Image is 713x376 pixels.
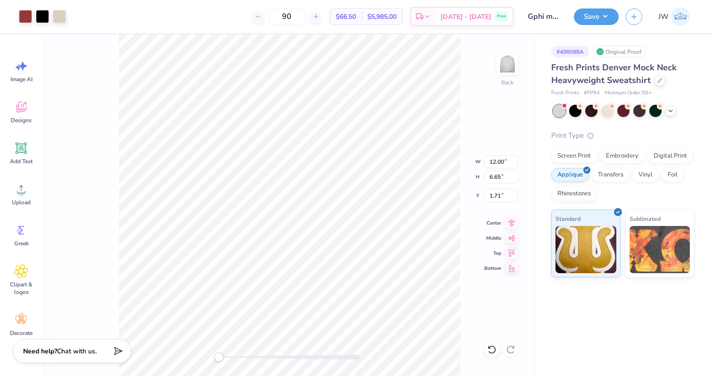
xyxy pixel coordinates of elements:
[551,130,694,141] div: Print Type
[10,75,33,83] span: Image AI
[12,199,31,206] span: Upload
[555,226,616,273] img: Standard
[647,149,693,163] div: Digital Print
[57,347,97,356] span: Chat with us.
[14,240,29,247] span: Greek
[551,46,589,58] div: # 498088A
[551,89,579,97] span: Fresh Prints
[605,89,652,97] span: Minimum Order: 50 +
[594,46,647,58] div: Original Proof
[497,13,506,20] span: Free
[10,329,33,337] span: Decorate
[551,62,677,86] span: Fresh Prints Denver Mock Neck Heavyweight Sweatshirt
[6,281,37,296] span: Clipart & logos
[521,7,567,26] input: Untitled Design
[367,12,397,22] span: $5,985.00
[498,55,517,74] img: Back
[551,149,597,163] div: Screen Print
[584,89,600,97] span: # FP94
[654,7,694,26] a: JW
[268,8,305,25] input: – –
[336,12,356,22] span: $66.50
[484,219,501,227] span: Center
[600,149,645,163] div: Embroidery
[11,117,32,124] span: Designs
[23,347,57,356] strong: Need help?
[484,250,501,257] span: Top
[484,265,501,272] span: Bottom
[214,352,224,362] div: Accessibility label
[671,7,690,26] img: Jane White
[574,8,619,25] button: Save
[484,234,501,242] span: Middle
[630,214,661,224] span: Sublimated
[440,12,491,22] span: [DATE] - [DATE]
[551,168,589,182] div: Applique
[10,158,33,165] span: Add Text
[630,226,690,273] img: Sublimated
[551,187,597,201] div: Rhinestones
[555,214,580,224] span: Standard
[632,168,659,182] div: Vinyl
[592,168,630,182] div: Transfers
[501,78,514,87] div: Back
[662,168,684,182] div: Foil
[658,11,669,22] span: JW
